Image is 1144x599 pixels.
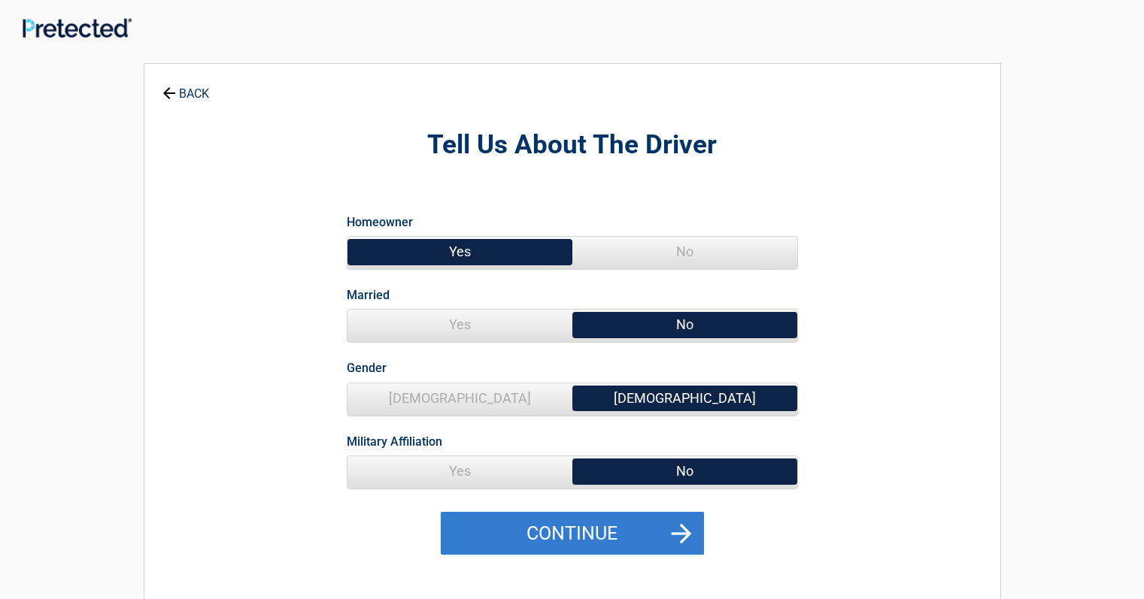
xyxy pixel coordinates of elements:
[227,128,918,163] h2: Tell Us About The Driver
[347,358,387,378] label: Gender
[347,456,572,486] span: Yes
[347,237,572,267] span: Yes
[347,383,572,413] span: [DEMOGRAPHIC_DATA]
[159,74,212,100] a: BACK
[347,431,442,452] label: Military Affiliation
[347,285,390,305] label: Married
[347,212,413,232] label: Homeowner
[23,18,132,38] img: Main Logo
[572,456,797,486] span: No
[441,512,704,555] button: Continue
[347,310,572,340] span: Yes
[572,383,797,413] span: [DEMOGRAPHIC_DATA]
[572,237,797,267] span: No
[572,310,797,340] span: No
